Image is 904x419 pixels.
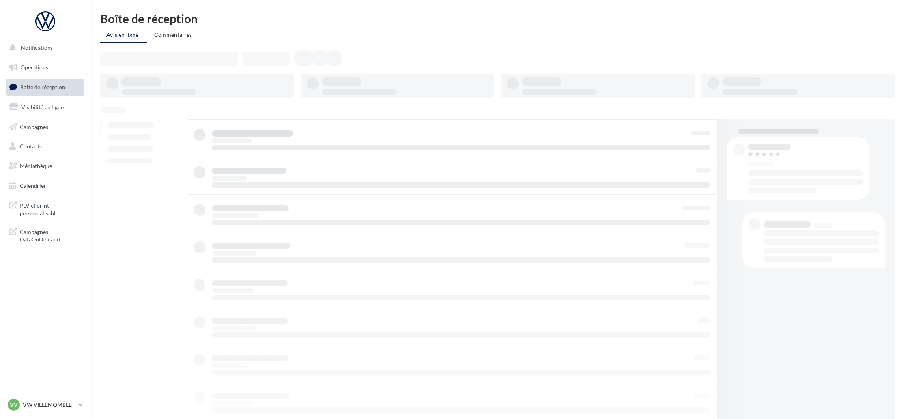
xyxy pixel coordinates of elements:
[154,31,192,38] span: Commentaires
[5,158,86,174] a: Médiathèque
[20,226,81,243] span: Campagnes DataOnDemand
[5,119,86,135] a: Campagnes
[5,79,86,95] a: Boîte de réception
[20,123,48,130] span: Campagnes
[5,138,86,155] a: Contacts
[21,64,48,71] span: Opérations
[100,13,895,24] div: Boîte de réception
[20,200,81,217] span: PLV et print personnalisable
[5,178,86,194] a: Calendrier
[5,59,86,76] a: Opérations
[5,223,86,247] a: Campagnes DataOnDemand
[23,401,75,409] p: VW VILLEMOMBLE
[10,401,18,409] span: VV
[5,39,83,56] button: Notifications
[20,84,65,90] span: Boîte de réception
[5,197,86,220] a: PLV et print personnalisable
[20,163,52,169] span: Médiathèque
[20,182,46,189] span: Calendrier
[5,99,86,116] a: Visibilité en ligne
[6,397,84,412] a: VV VW VILLEMOMBLE
[20,143,42,150] span: Contacts
[21,44,53,51] span: Notifications
[21,104,64,110] span: Visibilité en ligne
